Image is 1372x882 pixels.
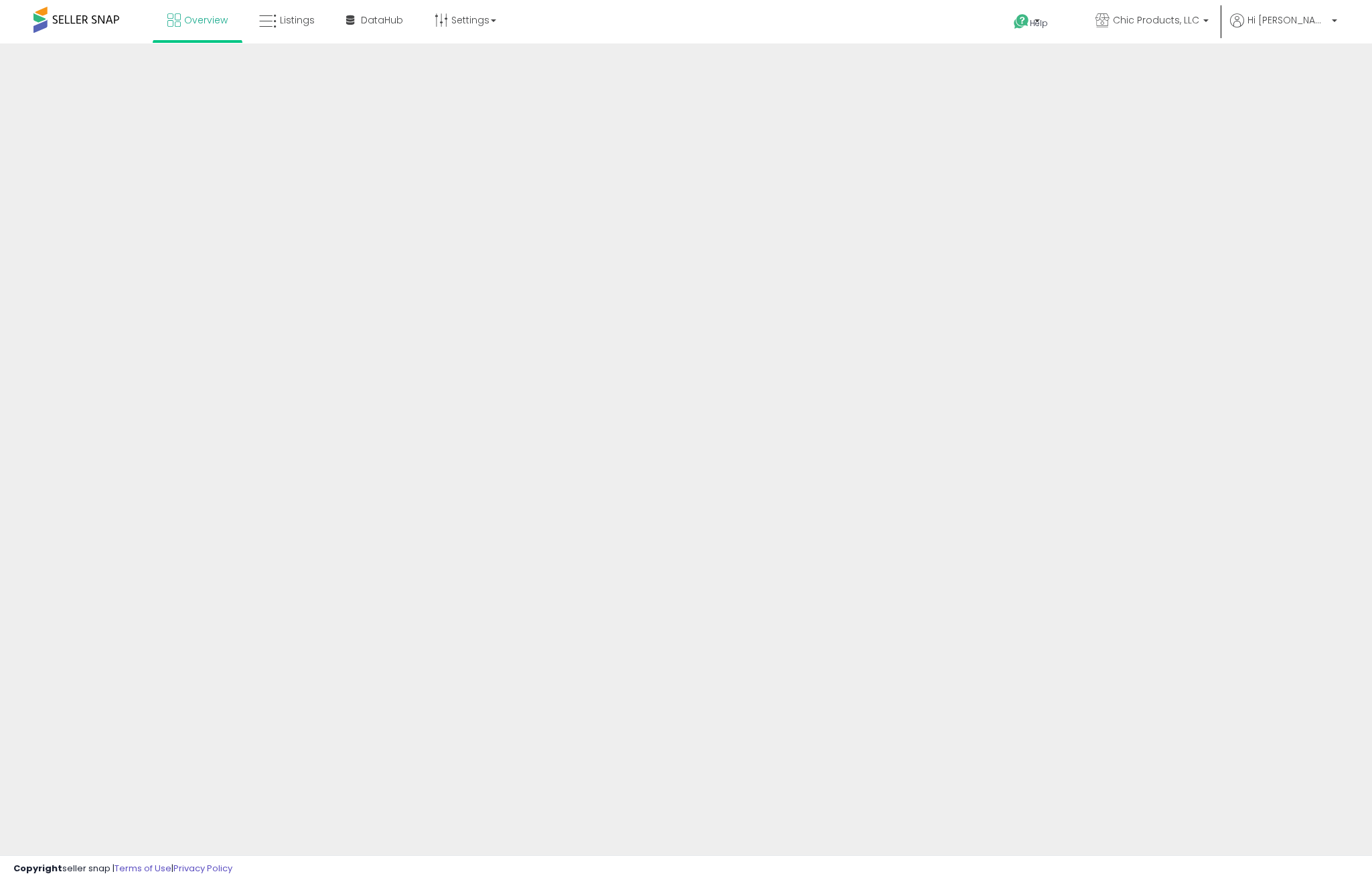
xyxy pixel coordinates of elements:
[1030,17,1048,29] span: Help
[1003,3,1074,43] a: Help
[184,13,228,27] span: Overview
[1013,13,1030,30] i: Get Help
[1247,13,1328,27] span: Hi [PERSON_NAME]
[1113,13,1199,27] span: Chic Products, LLC
[280,13,315,27] span: Listings
[361,13,403,27] span: DataHub
[1230,13,1337,43] a: Hi [PERSON_NAME]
